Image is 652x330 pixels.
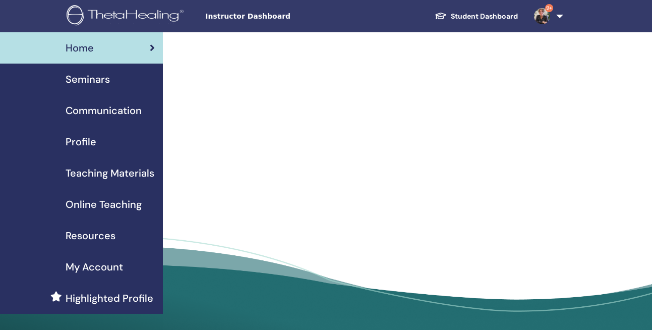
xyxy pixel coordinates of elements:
span: Online Teaching [66,197,142,212]
span: Seminars [66,72,110,87]
span: Resources [66,228,115,243]
span: Instructor Dashboard [205,11,357,22]
span: 9+ [545,4,553,12]
span: My Account [66,259,123,274]
img: default.jpg [534,8,550,24]
span: Profile [66,134,96,149]
img: logo.png [67,5,187,28]
img: graduation-cap-white.svg [435,12,447,20]
span: Communication [66,103,142,118]
span: Highlighted Profile [66,291,153,306]
span: Home [66,40,94,56]
span: Teaching Materials [66,166,154,181]
a: Student Dashboard [427,7,526,26]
